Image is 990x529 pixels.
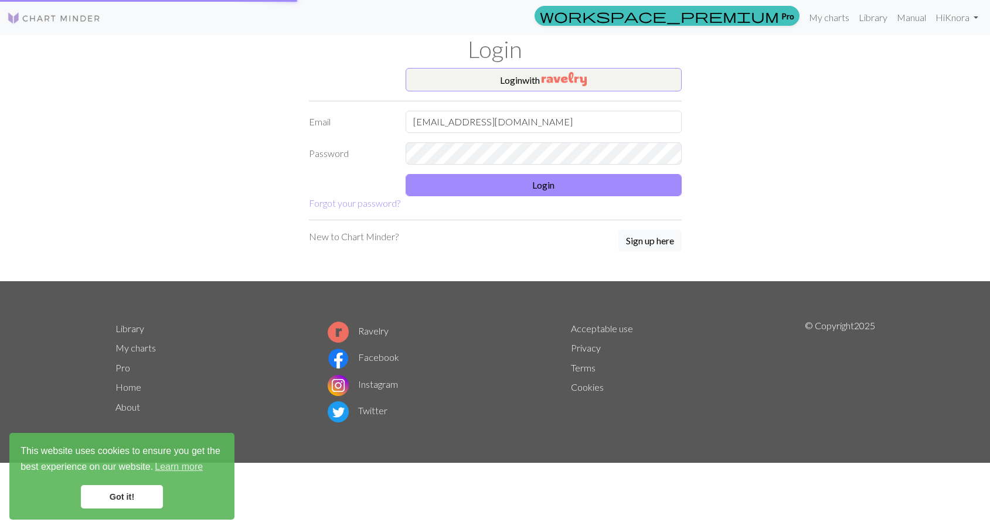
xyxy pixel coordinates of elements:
a: learn more about cookies [153,458,205,476]
a: Privacy [571,342,601,353]
img: Logo [7,11,101,25]
img: Twitter logo [328,401,349,422]
a: Library [854,6,892,29]
a: My charts [804,6,854,29]
a: Pro [535,6,800,26]
label: Email [302,111,399,133]
a: Facebook [328,351,399,363]
a: Forgot your password? [309,197,400,209]
button: Login [406,174,682,196]
a: Manual [892,6,931,29]
button: Loginwith [406,68,682,91]
a: My charts [115,342,156,353]
span: workspace_premium [540,8,779,24]
img: Instagram logo [328,375,349,396]
a: HiKnora [931,6,983,29]
a: Cookies [571,381,604,393]
h1: Login [108,35,882,63]
img: Ravelry [542,72,587,86]
a: About [115,401,140,412]
a: Instagram [328,378,398,390]
div: cookieconsent [9,433,234,520]
img: Facebook logo [328,348,349,369]
a: Acceptable use [571,323,633,334]
a: Ravelry [328,325,389,336]
p: New to Chart Minder? [309,230,399,244]
a: Terms [571,362,596,373]
span: This website uses cookies to ensure you get the best experience on our website. [21,444,223,476]
a: Sign up here [618,230,682,253]
a: Home [115,381,141,393]
label: Password [302,142,399,165]
a: Pro [115,362,130,373]
p: © Copyright 2025 [805,319,875,425]
a: Twitter [328,405,387,416]
img: Ravelry logo [328,322,349,343]
a: dismiss cookie message [81,485,163,508]
button: Sign up here [618,230,682,252]
a: Library [115,323,144,334]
